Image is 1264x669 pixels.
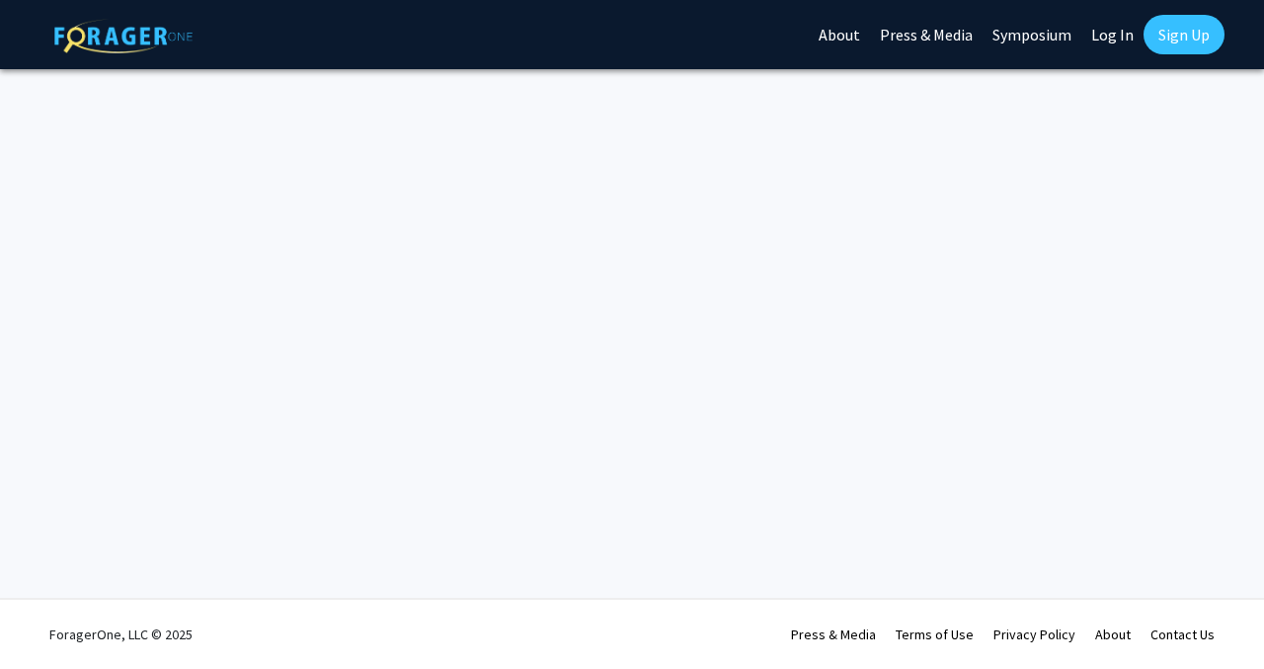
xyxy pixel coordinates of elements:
a: About [1095,626,1131,643]
img: ForagerOne Logo [54,19,193,53]
a: Contact Us [1150,626,1215,643]
a: Sign Up [1144,15,1224,54]
a: Terms of Use [896,626,974,643]
a: Press & Media [791,626,876,643]
a: Privacy Policy [993,626,1075,643]
div: ForagerOne, LLC © 2025 [49,600,193,669]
